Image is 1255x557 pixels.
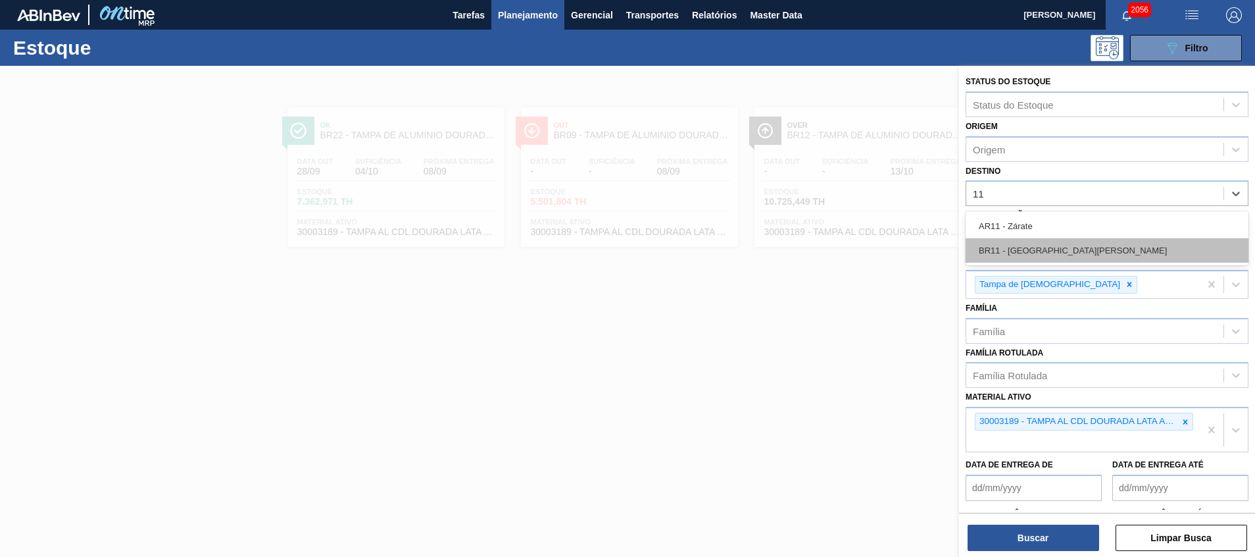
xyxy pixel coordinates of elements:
label: Origem [966,122,998,131]
h1: Estoque [13,40,210,55]
div: Pogramando: nenhum usuário selecionado [1091,35,1123,61]
span: Filtro [1185,43,1208,53]
label: Data de Entrega até [1112,460,1204,469]
label: Data de Entrega de [966,460,1053,469]
span: Transportes [626,7,679,23]
label: Material ativo [966,392,1031,402]
div: Família [973,325,1005,336]
label: Data suficiência até [1112,509,1202,518]
div: 30003189 - TAMPA AL CDL DOURADA LATA AUTOMATICA [975,413,1178,430]
span: Master Data [750,7,802,23]
span: 2056 [1128,3,1151,17]
label: Coordenação [966,211,1029,220]
label: Data suficiência de [966,509,1052,518]
input: dd/mm/yyyy [1112,475,1248,501]
span: Relatórios [692,7,737,23]
label: Família Rotulada [966,348,1043,358]
label: Família [966,304,997,313]
div: BR11 - [GEOGRAPHIC_DATA][PERSON_NAME] [966,238,1248,263]
span: Tarefas [453,7,485,23]
div: Origem [973,144,1005,155]
span: Gerencial [571,7,613,23]
button: Notificações [1106,6,1148,24]
span: Planejamento [498,7,558,23]
img: TNhmsLtSVTkK8tSr43FrP2fwEKptu5GPRR3wAAAABJRU5ErkJggg== [17,9,80,21]
div: Status do Estoque [973,99,1054,110]
div: Família Rotulada [973,370,1047,381]
button: Filtro [1130,35,1242,61]
input: dd/mm/yyyy [966,475,1102,501]
div: Tampa de [DEMOGRAPHIC_DATA] [975,277,1122,293]
img: Logout [1226,7,1242,23]
label: Destino [966,167,1000,176]
div: AR11 - Zárate [966,214,1248,238]
label: Status do Estoque [966,77,1050,86]
img: userActions [1184,7,1200,23]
